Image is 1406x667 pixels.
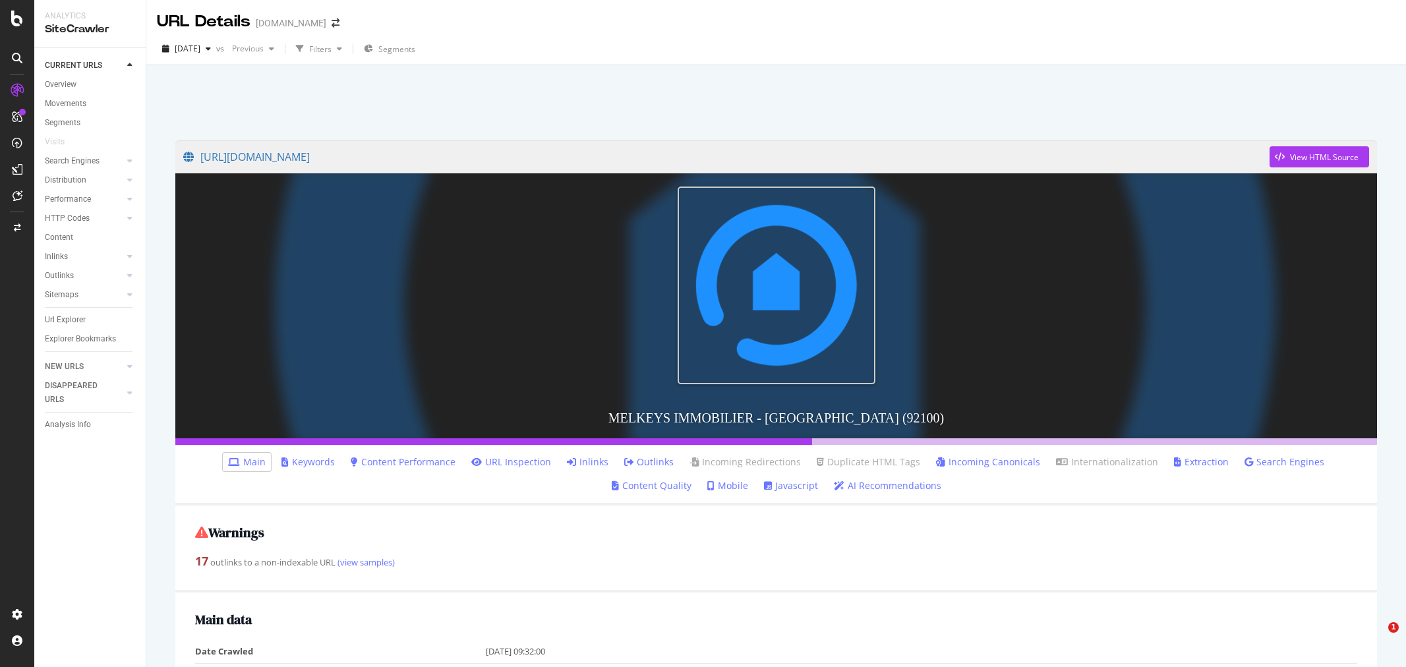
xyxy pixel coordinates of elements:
[157,11,250,33] div: URL Details
[1245,455,1324,469] a: Search Engines
[45,288,78,302] div: Sitemaps
[309,43,332,55] div: Filters
[45,212,90,225] div: HTTP Codes
[45,250,123,264] a: Inlinks
[936,455,1040,469] a: Incoming Canonicals
[45,332,116,346] div: Explorer Bookmarks
[45,269,74,283] div: Outlinks
[45,97,136,111] a: Movements
[256,16,326,30] div: [DOMAIN_NAME]
[1361,622,1393,654] iframe: Intercom live chat
[378,43,415,55] span: Segments
[567,455,608,469] a: Inlinks
[351,455,455,469] a: Content Performance
[332,18,339,28] div: arrow-right-arrow-left
[612,479,691,492] a: Content Quality
[45,288,123,302] a: Sitemaps
[228,455,266,469] a: Main
[1290,152,1359,163] div: View HTML Source
[45,379,111,407] div: DISAPPEARED URLS
[486,640,1357,663] td: [DATE] 09:32:00
[195,525,1357,540] h2: Warnings
[1270,146,1369,167] button: View HTML Source
[45,192,91,206] div: Performance
[45,250,68,264] div: Inlinks
[227,43,264,54] span: Previous
[1056,455,1158,469] a: Internationalization
[45,78,76,92] div: Overview
[1174,455,1229,469] a: Extraction
[175,397,1377,438] h3: MELKEYS IMMOBILIER - [GEOGRAPHIC_DATA] (92100)
[624,455,674,469] a: Outlinks
[195,553,1357,570] div: outlinks to a non-indexable URL
[157,38,216,59] button: [DATE]
[1388,622,1399,633] span: 1
[195,612,1357,627] h2: Main data
[336,556,395,568] a: (view samples)
[45,418,91,432] div: Analysis Info
[45,332,136,346] a: Explorer Bookmarks
[45,212,123,225] a: HTTP Codes
[359,38,421,59] button: Segments
[45,59,123,72] a: CURRENT URLS
[45,173,86,187] div: Distribution
[689,455,801,469] a: Incoming Redirections
[45,116,136,130] a: Segments
[764,479,818,492] a: Javascript
[45,78,136,92] a: Overview
[45,231,136,245] a: Content
[45,59,102,72] div: CURRENT URLS
[227,38,279,59] button: Previous
[281,455,335,469] a: Keywords
[45,313,136,327] a: Url Explorer
[45,192,123,206] a: Performance
[45,360,84,374] div: NEW URLS
[45,418,136,432] a: Analysis Info
[45,360,123,374] a: NEW URLS
[45,97,86,111] div: Movements
[834,479,941,492] a: AI Recommendations
[45,154,123,168] a: Search Engines
[45,379,123,407] a: DISAPPEARED URLS
[678,187,875,384] img: MELKEYS IMMOBILIER - Boulogne-Billancourt (92100)
[45,11,135,22] div: Analytics
[195,640,486,663] td: Date Crawled
[45,135,78,149] a: Visits
[45,135,65,149] div: Visits
[45,22,135,37] div: SiteCrawler
[45,154,100,168] div: Search Engines
[45,313,86,327] div: Url Explorer
[291,38,347,59] button: Filters
[183,140,1270,173] a: [URL][DOMAIN_NAME]
[45,269,123,283] a: Outlinks
[45,231,73,245] div: Content
[45,173,123,187] a: Distribution
[817,455,920,469] a: Duplicate HTML Tags
[45,116,80,130] div: Segments
[195,553,208,569] strong: 17
[216,43,227,54] span: vs
[175,43,200,54] span: 2025 Aug. 1st
[707,479,748,492] a: Mobile
[471,455,551,469] a: URL Inspection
